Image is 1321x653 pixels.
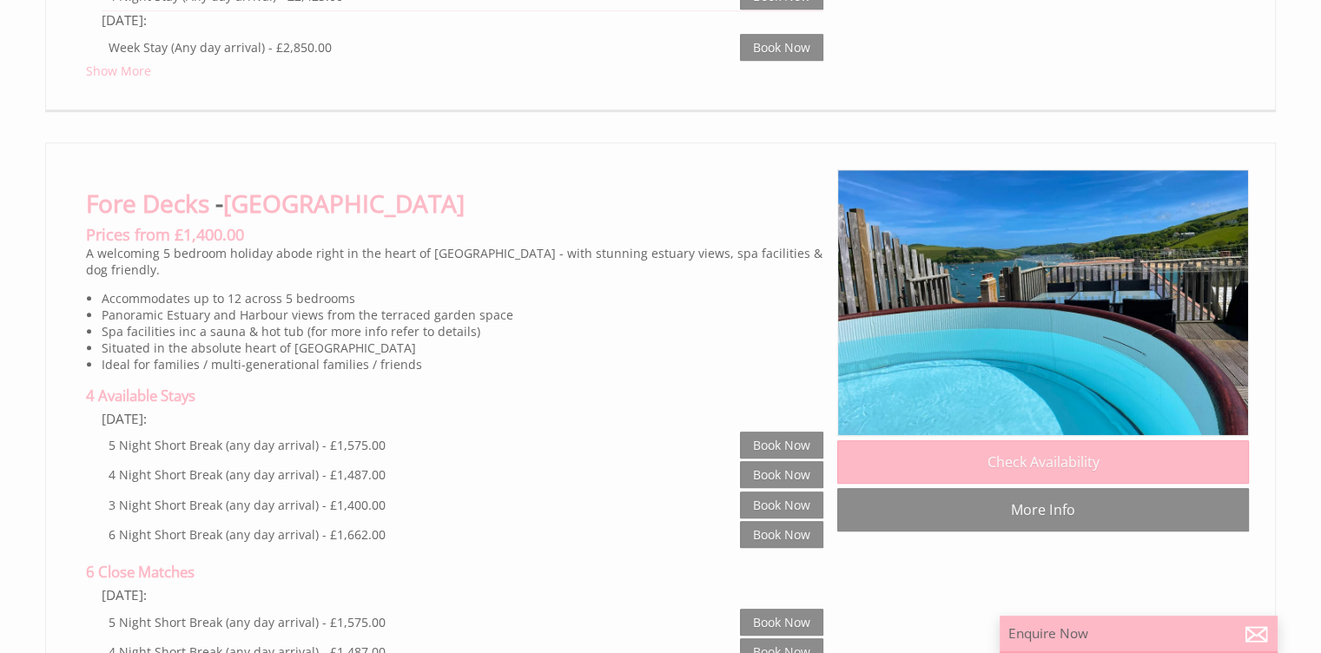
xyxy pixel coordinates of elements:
[109,437,740,453] div: 5 Night Short Break (any day arrival) - £1,575.00
[102,290,823,307] li: Accommodates up to 12 across 5 bedrooms
[86,63,151,79] a: Show More
[740,461,823,488] a: Book Now
[86,562,823,586] h4: 6 Close Matches
[102,11,823,30] div: [DATE]
[86,245,823,278] p: A welcoming 5 bedroom holiday abode right in the heart of [GEOGRAPHIC_DATA] - with stunning estua...
[86,386,823,410] h4: 4 Available Stays
[102,340,823,356] li: Situated in the absolute heart of [GEOGRAPHIC_DATA]
[102,323,823,340] li: Spa facilities inc a sauna & hot tub (for more info refer to details)
[740,432,823,458] a: Book Now
[109,497,740,513] div: 3 Night Short Break (any day arrival) - £1,400.00
[102,586,823,604] div: [DATE]
[86,224,823,245] h3: Prices from £1,400.00
[740,521,823,548] a: Book Now
[740,34,823,61] a: Book Now
[109,466,740,483] div: 4 Night Short Break (any day arrival) - £1,487.00
[223,187,465,220] a: [GEOGRAPHIC_DATA]
[1008,624,1269,643] p: Enquire Now
[86,187,209,220] a: Fore Decks
[102,410,823,428] div: [DATE]
[837,169,1249,436] img: image1.original.jpeg
[109,614,740,630] div: 5 Night Short Break (any day arrival) - £1,575.00
[215,187,465,220] span: -
[102,307,823,323] li: Panoramic Estuary and Harbour views from the terraced garden space
[102,356,823,373] li: Ideal for families / multi-generational families / friends
[837,488,1249,531] a: More Info
[109,526,740,543] div: 6 Night Short Break (any day arrival) - £1,662.00
[109,39,740,56] div: Week Stay (Any day arrival) - £2,850.00
[740,491,823,518] a: Book Now
[837,440,1249,484] a: Check Availability
[740,609,823,636] a: Book Now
